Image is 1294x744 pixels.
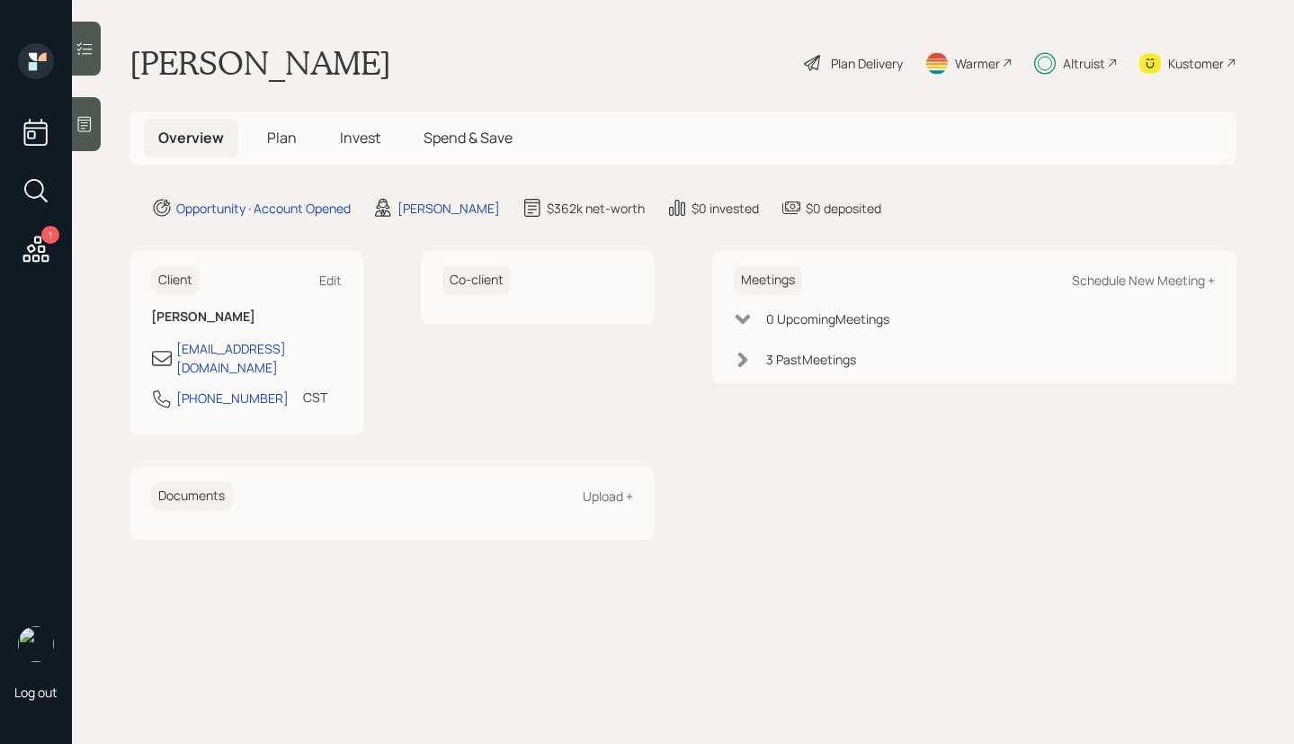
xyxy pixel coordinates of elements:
[831,54,903,73] div: Plan Delivery
[41,226,59,244] div: 1
[176,389,289,408] div: [PHONE_NUMBER]
[340,128,380,148] span: Invest
[18,626,54,662] img: aleksandra-headshot.png
[1168,54,1224,73] div: Kustomer
[547,199,645,218] div: $362k net-worth
[151,265,200,295] h6: Client
[303,388,327,407] div: CST
[176,339,342,377] div: [EMAIL_ADDRESS][DOMAIN_NAME]
[176,199,351,218] div: Opportunity · Account Opened
[1072,272,1215,289] div: Schedule New Meeting +
[442,265,511,295] h6: Co-client
[151,481,232,511] h6: Documents
[151,309,342,325] h6: [PERSON_NAME]
[424,128,513,148] span: Spend & Save
[1063,54,1105,73] div: Altruist
[734,265,802,295] h6: Meetings
[267,128,297,148] span: Plan
[158,128,224,148] span: Overview
[319,272,342,289] div: Edit
[806,199,881,218] div: $0 deposited
[583,488,633,505] div: Upload +
[14,684,58,701] div: Log out
[766,309,889,328] div: 0 Upcoming Meeting s
[955,54,1000,73] div: Warmer
[397,199,500,218] div: [PERSON_NAME]
[766,350,856,369] div: 3 Past Meeting s
[692,199,759,218] div: $0 invested
[129,43,391,83] h1: [PERSON_NAME]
